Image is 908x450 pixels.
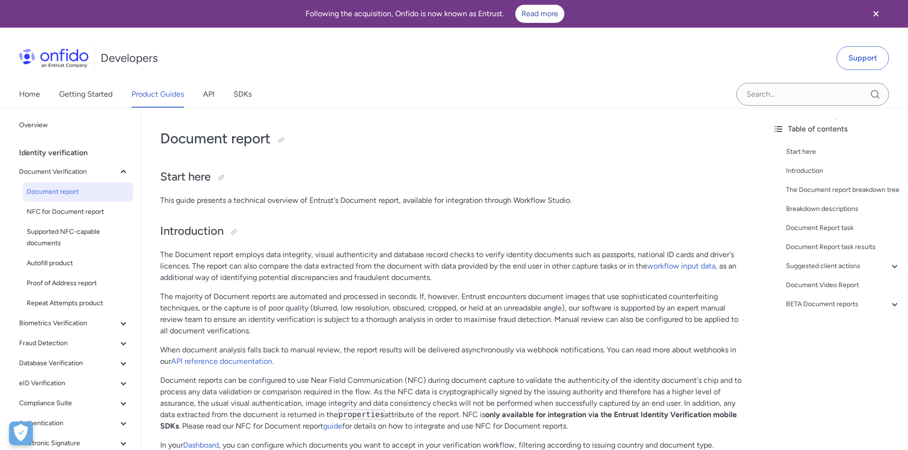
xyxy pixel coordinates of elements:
a: Introduction [786,165,900,177]
a: Getting Started [59,81,112,108]
span: Overview [19,120,129,131]
button: Compliance Suite [15,394,133,413]
span: Document report [27,186,129,198]
h1: Developers [101,50,158,66]
a: Document Video Report [786,280,900,291]
button: Document Verification [15,162,133,181]
a: Start here [786,146,900,158]
span: Repeat Attempts product [27,298,129,309]
a: workflow input data [647,261,715,270]
div: Following the acquisition, Onfido is now known as Entrust. [11,5,858,23]
div: Identity verification [19,143,137,162]
button: Close banner [858,2,894,26]
a: Autofill product [23,254,133,273]
p: This guide presents a technical overview of Entrust's Document report, available for integration ... [160,195,746,206]
a: Dashboard [183,440,219,450]
button: Open Preferences [9,421,33,445]
div: Cookie Preferences [9,421,33,445]
a: Document report [23,182,133,201]
div: Table of contents [773,123,900,135]
a: Supported NFC-capable documents [23,222,133,253]
button: eID Verification [15,374,133,393]
button: Authentication [15,414,133,433]
p: When document analysis falls back to manual review, the report results will be delivered asynchro... [160,344,746,367]
a: SDKs [234,81,252,108]
h2: Start here [160,169,746,185]
a: Overview [15,116,133,135]
span: Database Verification [19,358,118,369]
a: API [203,81,214,108]
a: Suggested client actions [786,260,900,272]
span: Fraud Detection [19,338,118,349]
a: API reference documentation [171,357,272,366]
span: Autofill product [27,258,129,269]
a: Home [19,81,40,108]
a: Support [837,46,889,70]
span: Document Verification [19,166,118,178]
code: properties [338,410,385,420]
a: The Document report breakdown tree [786,184,900,196]
img: Onfido Logo [19,49,89,68]
button: Biometrics Verification [15,314,133,333]
input: Onfido search input field [736,83,889,106]
a: Read more [515,5,564,23]
p: Document reports can be configured to use Near Field Communication (NFC) during document capture ... [160,375,746,432]
p: The majority of Document reports are automated and processed in seconds. If, however, Entrust enc... [160,291,746,337]
a: NFC for Document report [23,202,133,221]
span: Compliance Suite [19,398,118,409]
span: Proof of Address report [27,278,129,289]
a: Product Guides [132,81,184,108]
button: Fraud Detection [15,334,133,353]
a: Document Report task results [786,241,900,253]
span: NFC for Document report [27,206,129,218]
a: Breakdown descriptions [786,203,900,215]
strong: only available for integration via the Entrust Identity Verification mobile SDKs [160,410,737,430]
h2: Introduction [160,223,746,240]
span: eID Verification [19,378,118,389]
p: The Document report employs data integrity, visual authenticity and database record checks to ver... [160,249,746,283]
button: Database Verification [15,354,133,373]
svg: Close banner [870,8,882,20]
span: Authentication [19,418,118,429]
a: Document Report task [786,222,900,234]
a: Repeat Attempts product [23,294,133,313]
h1: Document report [160,129,746,148]
span: Biometrics Verification [19,318,118,329]
a: BETA Document reports [786,299,900,310]
a: Proof of Address report [23,274,133,293]
span: Supported NFC-capable documents [27,226,129,249]
span: Electronic Signature [19,438,118,449]
a: guide [323,421,342,430]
